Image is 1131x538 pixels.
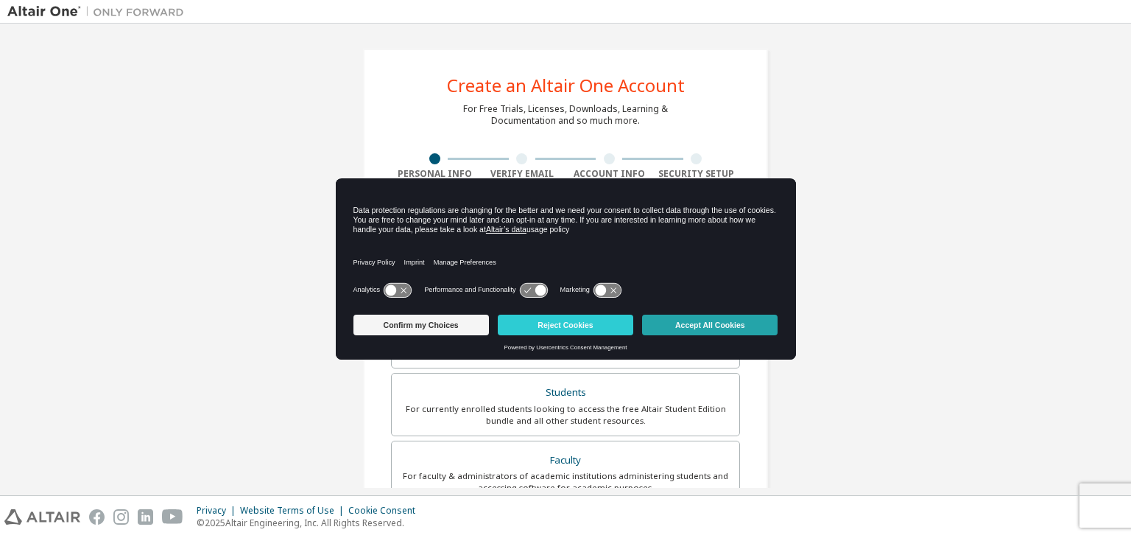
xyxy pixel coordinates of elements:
[113,509,129,525] img: instagram.svg
[447,77,685,94] div: Create an Altair One Account
[197,517,424,529] p: © 2025 Altair Engineering, Inc. All Rights Reserved.
[401,382,730,403] div: Students
[479,168,566,180] div: Verify Email
[653,168,741,180] div: Security Setup
[4,509,80,525] img: altair_logo.svg
[7,4,191,19] img: Altair One
[240,505,348,517] div: Website Terms of Use
[401,450,730,471] div: Faculty
[138,509,153,525] img: linkedin.svg
[565,168,653,180] div: Account Info
[197,505,240,517] div: Privacy
[401,403,730,427] div: For currently enrolled students looking to access the free Altair Student Edition bundle and all ...
[162,509,183,525] img: youtube.svg
[391,168,479,180] div: Personal Info
[89,509,105,525] img: facebook.svg
[348,505,424,517] div: Cookie Consent
[401,470,730,494] div: For faculty & administrators of academic institutions administering students and accessing softwa...
[463,103,668,127] div: For Free Trials, Licenses, Downloads, Learning & Documentation and so much more.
